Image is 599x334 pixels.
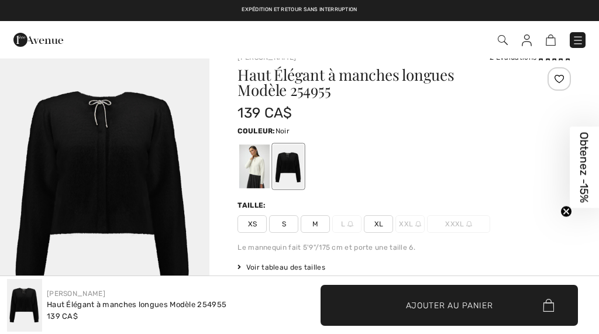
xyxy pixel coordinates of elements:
[237,262,325,273] span: Voir tableau des tailles
[522,35,532,46] img: Mes infos
[47,299,226,311] div: Haut Élégant à manches longues Modèle 254955
[498,35,508,45] img: Recherche
[570,126,599,208] div: Obtenez -15%Close teaser
[237,242,571,253] div: Le mannequin fait 5'9"/175 cm et porte une taille 6.
[415,221,421,227] img: ring-m.svg
[427,215,490,233] span: XXXL
[47,312,78,321] span: 139 CA$
[406,299,493,311] span: Ajouter au panier
[321,285,578,326] button: Ajouter au panier
[13,33,63,44] a: 1ère Avenue
[273,144,304,188] div: Noir
[7,279,42,332] img: Haut &Eacute;l&eacute;gant &agrave; Manches Longues mod&egrave;le 254955
[572,35,584,46] img: Menu
[395,215,425,233] span: XXL
[364,215,393,233] span: XL
[347,221,353,227] img: ring-m.svg
[242,6,357,12] a: Expédition et retour sans interruption
[237,127,275,135] span: Couleur:
[237,215,267,233] span: XS
[560,205,572,217] button: Close teaser
[276,127,290,135] span: Noir
[332,215,362,233] span: L
[239,144,270,188] div: Blanc d'hiver
[237,67,515,98] h1: Haut Élégant à manches longues Modèle 254955
[301,215,330,233] span: M
[47,290,105,298] a: [PERSON_NAME]
[578,132,591,202] span: Obtenez -15%
[237,105,292,121] span: 139 CA$
[13,28,63,51] img: 1ère Avenue
[546,35,556,46] img: Panier d'achat
[269,215,298,233] span: S
[543,299,554,312] img: Bag.svg
[466,221,472,227] img: ring-m.svg
[237,200,268,211] div: Taille:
